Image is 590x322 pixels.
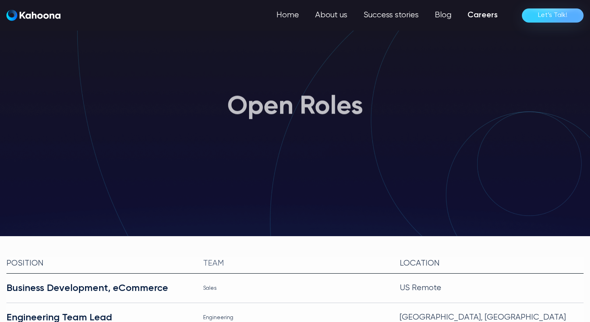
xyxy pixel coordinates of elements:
[459,7,506,23] a: Careers
[203,257,387,270] div: team
[203,282,387,295] div: Sales
[427,7,459,23] a: Blog
[6,10,60,21] a: home
[355,7,427,23] a: Success stories
[227,93,363,121] h1: Open Roles
[400,282,584,295] div: US Remote
[307,7,355,23] a: About us
[6,282,190,295] div: Business Development, eCommerce
[6,10,60,21] img: Kahoona logo white
[6,274,584,303] a: Business Development, eCommerceSalesUS Remote
[268,7,307,23] a: Home
[538,9,567,22] div: Let’s Talk!
[522,8,584,23] a: Let’s Talk!
[6,257,190,270] div: Position
[400,257,584,270] div: Location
